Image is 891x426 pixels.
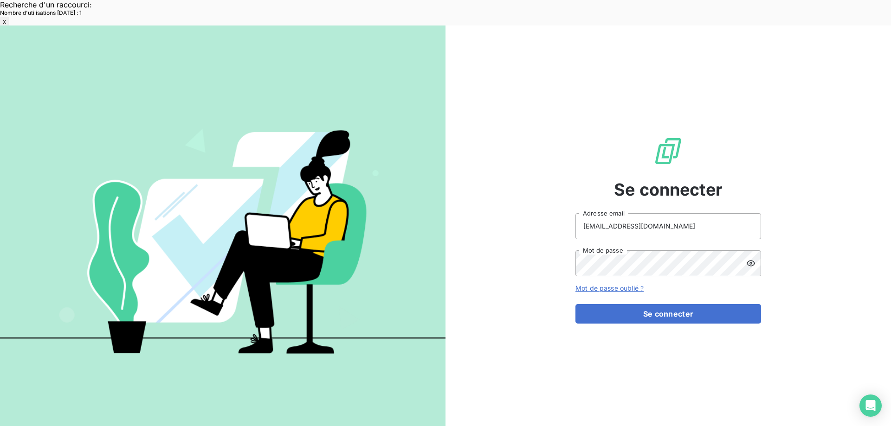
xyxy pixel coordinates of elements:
button: Se connecter [575,304,761,324]
span: Se connecter [614,177,723,202]
input: placeholder [575,213,761,239]
div: Open Intercom Messenger [859,394,882,417]
a: Mot de passe oublié ? [575,284,644,292]
img: Logo LeanPay [653,136,683,166]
